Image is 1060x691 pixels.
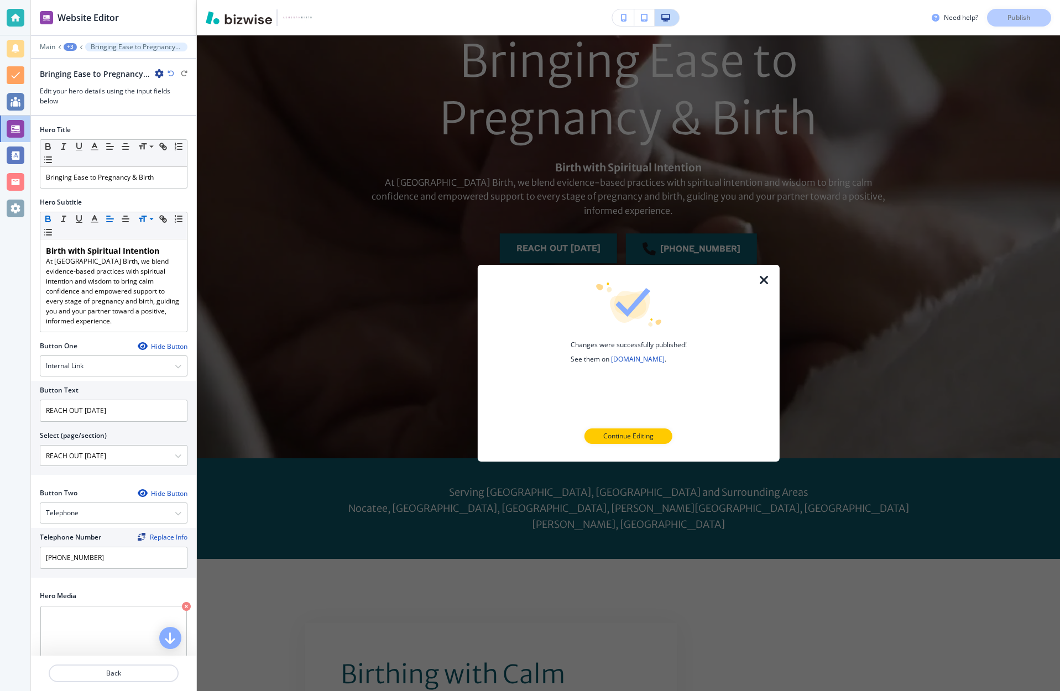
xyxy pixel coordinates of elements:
[46,245,159,256] strong: Birth with Spiritual Intention
[40,341,77,351] h2: Button One
[40,591,187,601] h2: Hero Media
[50,668,177,678] p: Back
[603,431,654,441] p: Continue Editing
[64,43,77,51] button: +3
[138,342,187,350] button: Hide Button
[138,533,187,541] button: ReplaceReplace Info
[40,197,82,207] h2: Hero Subtitle
[46,508,79,518] h4: Telephone
[571,340,687,364] h4: Changes were successfully published! See them on .
[58,11,119,24] h2: Website Editor
[138,489,187,498] button: Hide Button
[40,385,79,395] h2: Button Text
[46,256,181,326] p: At [GEOGRAPHIC_DATA] Birth, we blend evidence-based practices with spiritual intention and wisdom...
[138,533,187,541] div: Replace Info
[611,354,665,364] a: [DOMAIN_NAME]
[46,361,83,371] h4: Internal Link
[944,13,978,23] h3: Need help?
[595,282,662,327] img: icon
[206,11,272,24] img: Bizwise Logo
[40,532,101,542] h2: Telephone Number
[40,431,107,441] h2: Select (page/section)
[40,488,77,498] h2: Button Two
[282,14,312,22] img: Your Logo
[138,533,145,541] img: Replace
[40,447,175,465] input: Manual Input
[40,43,55,51] button: Main
[49,664,179,682] button: Back
[40,68,150,80] h2: Bringing Ease to Pregnancy & Birth
[40,86,187,106] h3: Edit your hero details using the input fields below
[40,125,71,135] h2: Hero Title
[40,605,187,677] div: My PhotosFind Photos
[138,533,187,542] span: Find and replace this information across Bizwise
[85,43,187,51] button: Bringing Ease to Pregnancy & Birth
[46,172,181,182] p: Bringing Ease to Pregnancy & Birth
[91,43,182,51] p: Bringing Ease to Pregnancy & Birth
[584,428,672,444] button: Continue Editing
[40,11,53,24] img: editor icon
[40,547,187,569] input: Ex. 561-222-1111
